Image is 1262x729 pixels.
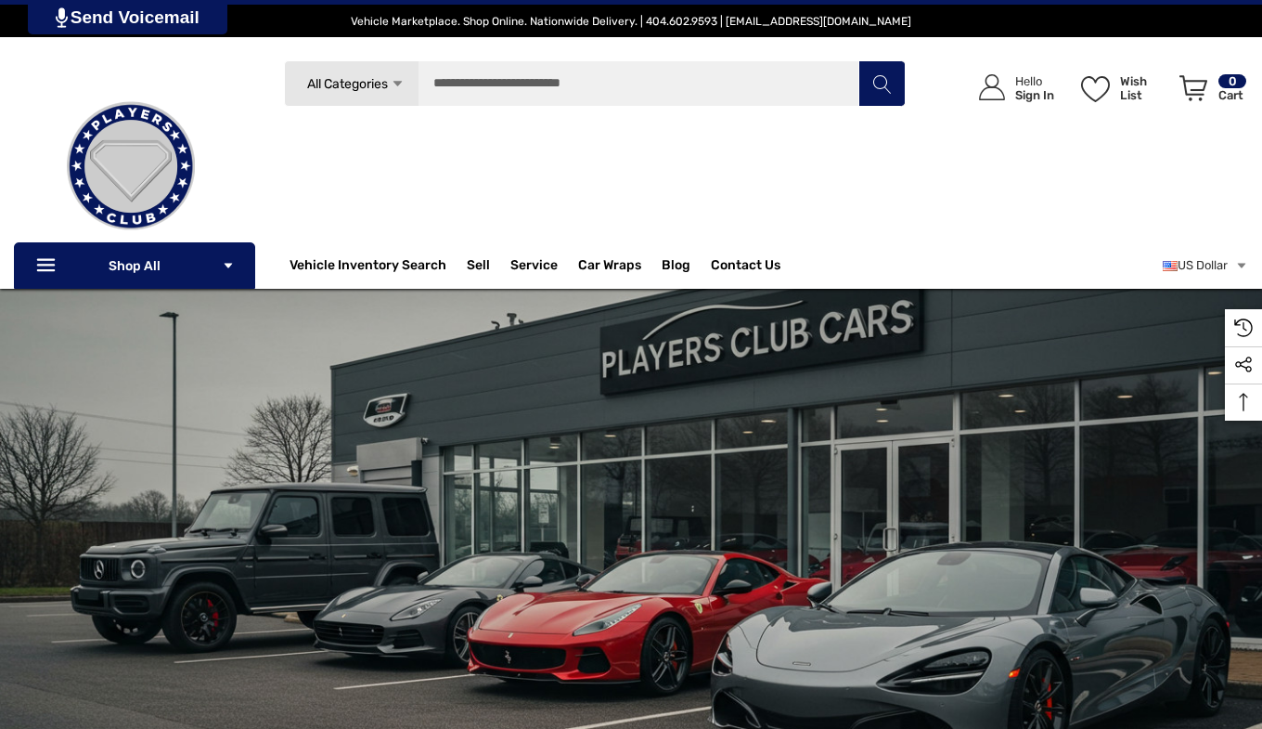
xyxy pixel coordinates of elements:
[467,257,490,278] span: Sell
[290,257,446,278] a: Vehicle Inventory Search
[1163,247,1248,284] a: USD
[56,7,68,28] img: PjwhLS0gR2VuZXJhdG9yOiBHcmF2aXQuaW8gLS0+PHN2ZyB4bWxucz0iaHR0cDovL3d3dy53My5vcmcvMjAwMC9zdmciIHhtb...
[284,60,419,107] a: All Categories Icon Arrow Down Icon Arrow Up
[711,257,780,278] a: Contact Us
[306,76,387,92] span: All Categories
[14,242,255,289] p: Shop All
[958,56,1063,120] a: Sign in
[1234,356,1253,374] svg: Social Media
[467,247,510,284] a: Sell
[662,257,690,278] a: Blog
[391,77,405,91] svg: Icon Arrow Down
[1120,74,1169,102] p: Wish List
[1073,56,1171,120] a: Wish List Wish List
[1015,88,1054,102] p: Sign In
[1179,75,1207,101] svg: Review Your Cart
[38,73,224,259] img: Players Club | Cars For Sale
[1015,74,1054,88] p: Hello
[578,257,641,278] span: Car Wraps
[858,60,905,107] button: Search
[1218,88,1246,102] p: Cart
[578,247,662,284] a: Car Wraps
[1218,74,1246,88] p: 0
[1081,76,1110,102] svg: Wish List
[34,255,62,277] svg: Icon Line
[1225,393,1262,411] svg: Top
[1171,56,1248,128] a: Cart with 0 items
[351,15,911,28] span: Vehicle Marketplace. Shop Online. Nationwide Delivery. | 404.602.9593 | [EMAIL_ADDRESS][DOMAIN_NAME]
[222,259,235,272] svg: Icon Arrow Down
[979,74,1005,100] svg: Icon User Account
[1234,319,1253,337] svg: Recently Viewed
[510,257,558,278] a: Service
